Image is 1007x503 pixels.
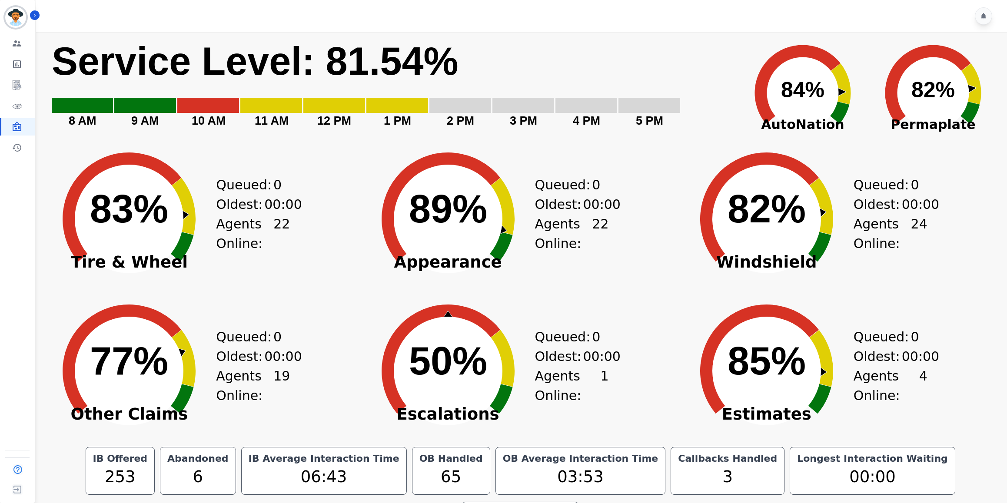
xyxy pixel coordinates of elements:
[911,327,919,347] span: 0
[902,195,939,214] span: 00:00
[535,347,600,366] div: Oldest:
[447,114,474,127] text: 2 PM
[216,175,281,195] div: Queued:
[535,366,609,405] div: Agents Online:
[216,195,281,214] div: Oldest:
[361,410,535,419] span: Escalations
[216,214,290,253] div: Agents Online:
[192,114,226,127] text: 10 AM
[738,115,868,134] span: AutoNation
[273,214,290,253] span: 22
[216,347,281,366] div: Oldest:
[911,175,919,195] span: 0
[535,195,600,214] div: Oldest:
[868,115,998,134] span: Permaplate
[676,465,779,489] div: 3
[91,453,150,465] div: IB Offered
[131,114,159,127] text: 9 AM
[535,214,609,253] div: Agents Online:
[535,175,600,195] div: Queued:
[592,327,600,347] span: 0
[216,327,281,347] div: Queued:
[418,453,485,465] div: OB Handled
[636,114,663,127] text: 5 PM
[361,258,535,267] span: Appearance
[264,195,302,214] span: 00:00
[273,175,282,195] span: 0
[854,175,919,195] div: Queued:
[680,258,854,267] span: Windshield
[583,347,621,366] span: 00:00
[600,366,608,405] span: 1
[273,366,290,405] span: 19
[317,114,351,127] text: 12 PM
[728,339,806,383] text: 85%
[247,453,401,465] div: IB Average Interaction Time
[42,410,216,419] span: Other Claims
[501,465,660,489] div: 03:53
[52,40,459,83] text: Service Level: 81.54%
[854,214,927,253] div: Agents Online:
[728,187,806,231] text: 82%
[781,78,824,102] text: 84%
[384,114,411,127] text: 1 PM
[166,453,230,465] div: Abandoned
[216,366,290,405] div: Agents Online:
[418,465,485,489] div: 65
[680,410,854,419] span: Estimates
[902,347,939,366] span: 00:00
[51,38,732,136] svg: Service Level: 0%
[854,347,919,366] div: Oldest:
[247,465,401,489] div: 06:43
[255,114,289,127] text: 11 AM
[273,327,282,347] span: 0
[919,366,927,405] span: 4
[90,187,168,231] text: 83%
[510,114,537,127] text: 3 PM
[535,327,600,347] div: Queued:
[854,195,919,214] div: Oldest:
[911,214,927,253] span: 24
[166,465,230,489] div: 6
[409,339,487,383] text: 50%
[854,327,919,347] div: Queued:
[573,114,600,127] text: 4 PM
[42,258,216,267] span: Tire & Wheel
[911,78,955,102] text: 82%
[795,453,950,465] div: Longest Interaction Waiting
[90,339,168,383] text: 77%
[676,453,779,465] div: Callbacks Handled
[264,347,302,366] span: 00:00
[795,465,950,489] div: 00:00
[69,114,96,127] text: 8 AM
[854,366,927,405] div: Agents Online:
[501,453,660,465] div: OB Average Interaction Time
[409,187,487,231] text: 89%
[583,195,621,214] span: 00:00
[592,175,600,195] span: 0
[5,7,26,28] img: Bordered avatar
[592,214,608,253] span: 22
[91,465,150,489] div: 253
